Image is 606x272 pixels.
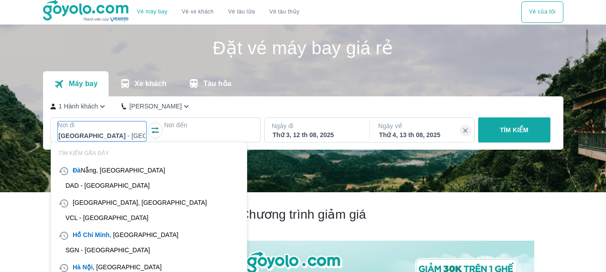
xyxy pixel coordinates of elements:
h2: Chương trình giảm giá [72,207,534,223]
p: Tàu hỏa [203,79,231,88]
div: Thứ 4, 13 th 08, 2025 [379,130,466,139]
b: Nội [83,263,93,271]
div: choose transportation mode [130,1,306,23]
b: Hồ [73,231,81,238]
p: Máy bay [69,79,97,88]
button: [PERSON_NAME] [122,102,191,111]
b: Minh [95,231,109,238]
div: choose transportation mode [521,1,563,23]
div: [GEOGRAPHIC_DATA], [GEOGRAPHIC_DATA] [73,198,207,207]
div: Nẵng, [GEOGRAPHIC_DATA] [73,166,165,175]
a: Vé tàu lửa [221,1,262,23]
p: [PERSON_NAME] [129,102,182,111]
p: Nơi đến [164,121,253,130]
div: DAD - [GEOGRAPHIC_DATA] [65,182,150,189]
b: Chí [83,231,93,238]
b: Đà [73,167,81,174]
div: , [GEOGRAPHIC_DATA] [73,263,161,272]
button: TÌM KIẾM [478,117,550,142]
button: Vé của tôi [521,1,563,23]
button: Vé tàu thủy [262,1,306,23]
h1: Đặt vé máy bay giá rẻ [43,39,563,57]
div: , [GEOGRAPHIC_DATA] [73,230,179,239]
p: Xe khách [135,79,166,88]
p: 1 Hành khách [59,102,98,111]
a: Vé xe khách [182,9,214,15]
div: VCL - [GEOGRAPHIC_DATA] [65,214,148,221]
p: TÌM KIẾM [500,125,528,134]
div: transportation tabs [43,71,242,96]
p: Ngày đi [272,121,361,130]
div: Thứ 3, 12 th 08, 2025 [273,130,360,139]
b: Hà [73,263,81,271]
p: Ngày về [378,121,467,130]
p: TÌM KIẾM GẦN ĐÂY [51,150,247,157]
p: Nơi đi [58,121,147,130]
div: SGN - [GEOGRAPHIC_DATA] [65,246,150,254]
button: 1 Hành khách [50,102,108,111]
a: Vé máy bay [137,9,167,15]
